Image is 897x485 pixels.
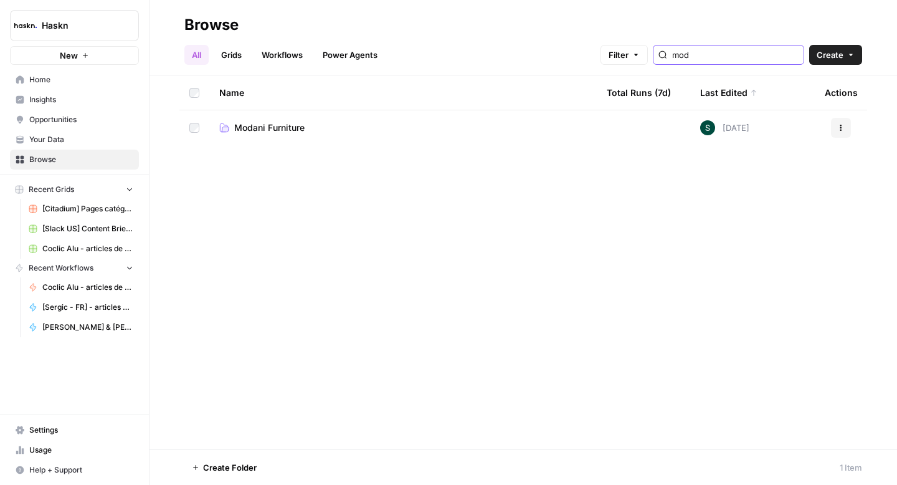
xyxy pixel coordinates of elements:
span: Your Data [29,134,133,145]
span: [Sergic - FR] - articles de blog [42,302,133,313]
a: Coclic Alu - articles de blog [23,277,139,297]
div: Last Edited [700,75,757,110]
div: Total Runs (7d) [607,75,671,110]
span: Modani Furniture [234,122,305,134]
span: [Slack US] Content Brief & Content Generation - Creation [42,223,133,234]
button: New [10,46,139,65]
a: Usage [10,440,139,460]
span: Browse [29,154,133,165]
span: Insights [29,94,133,105]
a: Power Agents [315,45,385,65]
a: Workflows [254,45,310,65]
div: 1 Item [840,461,862,474]
span: Help + Support [29,464,133,476]
input: Search [672,49,799,61]
a: Settings [10,420,139,440]
span: Haskn [42,19,117,32]
span: [Citadium] Pages catégorie [42,203,133,214]
span: Create Folder [203,461,257,474]
button: Workspace: Haskn [10,10,139,41]
a: [Citadium] Pages catégorie [23,199,139,219]
span: Filter [609,49,629,61]
div: Name [219,75,587,110]
span: Coclic Alu - articles de blog Grid [42,243,133,254]
span: Recent Workflows [29,262,93,274]
a: Opportunities [10,110,139,130]
span: Coclic Alu - articles de blog [42,282,133,293]
a: Modani Furniture [219,122,587,134]
button: Filter [600,45,648,65]
span: [PERSON_NAME] & [PERSON_NAME] - Optimization pages for LLMs [42,322,133,333]
button: Help + Support [10,460,139,480]
a: Your Data [10,130,139,150]
a: Grids [214,45,249,65]
a: [Slack US] Content Brief & Content Generation - Creation [23,219,139,239]
span: Settings [29,425,133,436]
button: Create [809,45,862,65]
img: Haskn Logo [14,14,37,37]
div: Actions [825,75,858,110]
button: Recent Grids [10,180,139,199]
span: Opportunities [29,114,133,125]
a: Browse [10,150,139,170]
a: [Sergic - FR] - articles de blog [23,297,139,317]
a: Coclic Alu - articles de blog Grid [23,239,139,259]
a: Home [10,70,139,90]
span: Home [29,74,133,85]
span: Recent Grids [29,184,74,195]
span: New [60,49,78,62]
button: Recent Workflows [10,259,139,277]
div: [DATE] [700,120,749,135]
img: 1zy2mh8b6ibtdktd6l3x6modsp44 [700,120,715,135]
button: Create Folder [184,458,264,478]
span: Create [817,49,843,61]
a: All [184,45,209,65]
a: [PERSON_NAME] & [PERSON_NAME] - Optimization pages for LLMs [23,317,139,337]
div: Browse [184,15,239,35]
span: Usage [29,444,133,456]
a: Insights [10,90,139,110]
